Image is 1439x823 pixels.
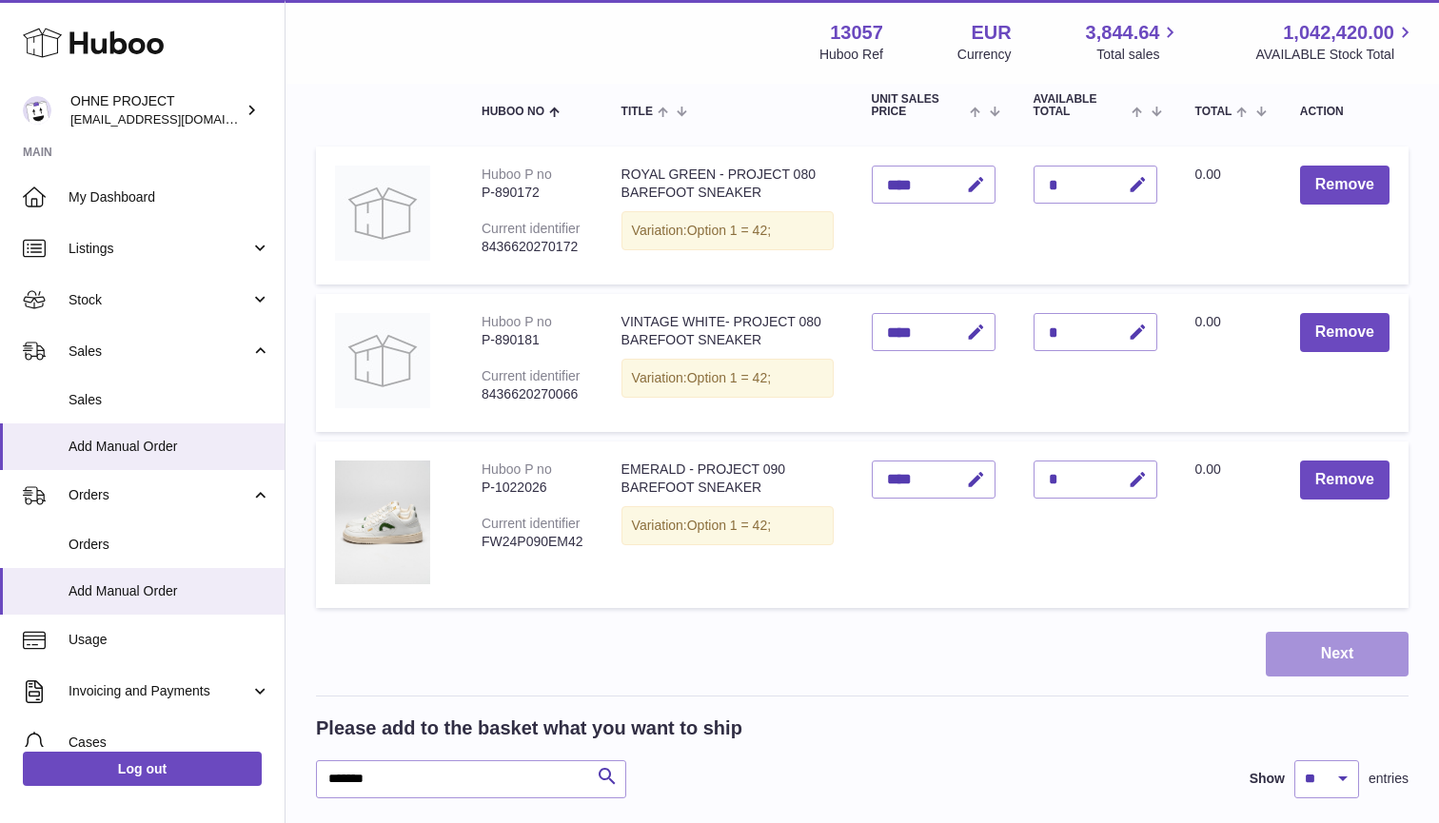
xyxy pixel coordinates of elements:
div: Huboo P no [482,314,552,329]
td: ROYAL GREEN - PROJECT 080 BAREFOOT SNEAKER [602,147,853,284]
span: [EMAIL_ADDRESS][DOMAIN_NAME] [70,111,280,127]
span: 1,042,420.00 [1283,20,1394,46]
td: VINTAGE WHITE- PROJECT 080 BAREFOOT SNEAKER [602,294,853,432]
a: 3,844.64 Total sales [1086,20,1182,64]
div: P-1022026 [482,479,583,497]
img: support@ohneproject.com [23,96,51,125]
span: Add Manual Order [69,582,270,600]
span: Sales [69,391,270,409]
div: Current identifier [482,516,581,531]
span: Option 1 = 42; [687,370,771,385]
span: 0.00 [1195,461,1221,477]
span: Option 1 = 42; [687,518,771,533]
div: Variation: [621,359,834,398]
span: entries [1369,770,1409,788]
div: Current identifier [482,368,581,383]
td: EMERALD - PROJECT 090 BAREFOOT SNEAKER [602,441,853,608]
a: 1,042,420.00 AVAILABLE Stock Total [1255,20,1416,64]
span: Unit Sales Price [872,93,966,118]
div: Action [1300,106,1390,118]
button: Next [1266,632,1409,676]
span: Usage [69,631,270,649]
span: Total [1195,106,1232,118]
span: Invoicing and Payments [69,682,250,700]
img: VINTAGE WHITE- PROJECT 080 BAREFOOT SNEAKER [335,313,430,408]
span: Sales [69,343,250,361]
div: 8436620270172 [482,238,583,256]
button: Remove [1300,460,1390,500]
img: EMERALD - PROJECT 090 BAREFOOT SNEAKER [335,460,430,584]
div: Variation: [621,211,834,250]
span: Add Manual Order [69,438,270,456]
div: Huboo P no [482,167,552,182]
span: Orders [69,536,270,554]
div: Huboo Ref [819,46,883,64]
div: FW24P090EM42 [482,533,583,551]
span: Total sales [1096,46,1181,64]
div: Currency [957,46,1012,64]
span: Cases [69,734,270,752]
span: Huboo no [482,106,544,118]
span: Stock [69,291,250,309]
div: P-890181 [482,331,583,349]
span: Option 1 = 42; [687,223,771,238]
div: Variation: [621,506,834,545]
span: 0.00 [1195,167,1221,182]
span: AVAILABLE Stock Total [1255,46,1416,64]
strong: 13057 [830,20,883,46]
span: 3,844.64 [1086,20,1160,46]
div: 8436620270066 [482,385,583,403]
div: Huboo P no [482,461,552,477]
label: Show [1250,770,1285,788]
strong: EUR [971,20,1011,46]
span: Listings [69,240,250,258]
span: My Dashboard [69,188,270,206]
img: ROYAL GREEN - PROJECT 080 BAREFOOT SNEAKER [335,166,430,261]
button: Remove [1300,166,1390,205]
span: 0.00 [1195,314,1221,329]
button: Remove [1300,313,1390,352]
h2: Please add to the basket what you want to ship [316,715,742,741]
div: Current identifier [482,221,581,236]
span: Title [621,106,653,118]
div: P-890172 [482,184,583,202]
span: Orders [69,486,250,504]
a: Log out [23,752,262,786]
div: OHNE PROJECT [70,92,242,128]
span: AVAILABLE Total [1034,93,1128,118]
